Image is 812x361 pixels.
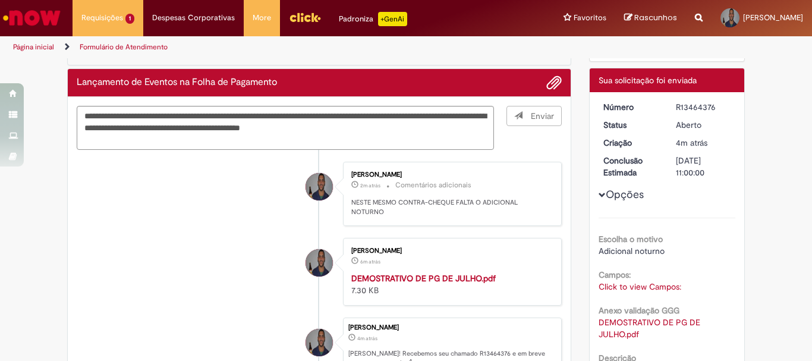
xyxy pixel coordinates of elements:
[574,12,606,24] span: Favoritos
[77,106,494,150] textarea: Digite sua mensagem aqui...
[594,155,668,178] dt: Conclusão Estimada
[599,234,663,244] b: Escolha o motivo
[81,12,123,24] span: Requisições
[594,101,668,113] dt: Número
[676,101,731,113] div: R13464376
[599,281,681,292] a: Click to view Campos:
[676,155,731,178] div: [DATE] 11:00:00
[594,137,668,149] dt: Criação
[351,273,496,284] a: DEMOSTRATIVO DE PG DE JULHO.pdf
[599,317,703,340] a: Download de DEMOSTRATIVO DE PG DE JULHO.pdf
[599,75,697,86] span: Sua solicitação foi enviada
[152,12,235,24] span: Despesas Corporativas
[676,137,707,148] span: 4m atrás
[360,258,380,265] time: 30/08/2025 03:26:08
[80,42,168,52] a: Formulário de Atendimento
[13,42,54,52] a: Página inicial
[599,246,665,256] span: Adicional noturno
[348,324,555,331] div: [PERSON_NAME]
[378,12,407,26] p: +GenAi
[289,8,321,26] img: click_logo_yellow_360x200.png
[306,173,333,200] div: Jonathas Silva Cunha Farias
[253,12,271,24] span: More
[306,329,333,356] div: Jonathas Silva Cunha Farias
[9,36,533,58] ul: Trilhas de página
[351,171,549,178] div: [PERSON_NAME]
[676,137,731,149] div: 30/08/2025 03:28:08
[360,182,380,189] span: 2m atrás
[360,182,380,189] time: 30/08/2025 03:29:30
[77,77,277,88] h2: Lançamento de Eventos na Folha de Pagamento Histórico de tíquete
[339,12,407,26] div: Padroniza
[676,137,707,148] time: 30/08/2025 03:28:08
[599,269,631,280] b: Campos:
[360,258,380,265] span: 6m atrás
[599,305,679,316] b: Anexo validação GGG
[306,249,333,277] div: Jonathas Silva Cunha Farias
[351,198,549,216] p: NESTE MESMO CONTRA-CHEQUE FALTA O ADICIONAL NOTURNO
[357,335,377,342] span: 4m atrás
[357,335,377,342] time: 30/08/2025 03:28:08
[594,119,668,131] dt: Status
[125,14,134,24] span: 1
[395,180,471,190] small: Comentários adicionais
[624,12,677,24] a: Rascunhos
[634,12,677,23] span: Rascunhos
[351,272,549,296] div: 7.30 KB
[743,12,803,23] span: [PERSON_NAME]
[1,6,62,30] img: ServiceNow
[676,119,731,131] div: Aberto
[546,75,562,90] button: Adicionar anexos
[351,247,549,255] div: [PERSON_NAME]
